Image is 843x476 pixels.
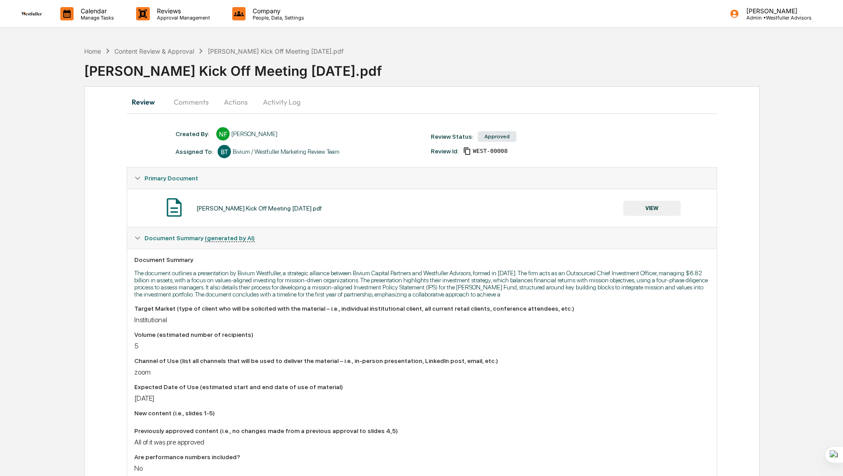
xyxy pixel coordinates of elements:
div: Review Status: [431,133,473,140]
p: The document outlines a presentation by Bivium Westfuller, a strategic alliance between Bivium Ca... [134,269,709,298]
div: Are performance numbers included? [134,453,709,460]
div: Review Id: [431,148,459,155]
div: secondary tabs example [127,91,717,113]
div: Assigned To: [176,148,213,155]
div: Target Market (type of client who will be solicited with the material – i.e., individual institut... [134,305,709,312]
div: New content (i.e., slides 1-5) [134,410,709,417]
div: NF [216,127,230,140]
p: Calendar [74,7,118,15]
div: [PERSON_NAME] [231,130,277,137]
div: Expected Date of Use (estimated start and end date of use of material) [134,383,709,390]
div: Document Summary (generated by AI) [127,227,716,249]
div: [PERSON_NAME] Kick Off Meeting [DATE].pdf [208,47,343,55]
div: Approved [478,131,516,142]
button: Comments [167,91,216,113]
div: All of it was pre approved [134,438,709,446]
span: Primary Document [144,175,198,182]
div: Previously approved content (i.e., no changes made from a previous approval to slides 4,5) [134,427,709,434]
u: (generated by AI) [205,234,255,242]
button: Actions [216,91,256,113]
button: Activity Log [256,91,308,113]
button: VIEW [623,201,681,216]
div: [PERSON_NAME] Kick Off Meeting [DATE].pdf [84,56,843,79]
p: [PERSON_NAME] [739,7,812,15]
div: Volume (estimated number of recipients) [134,331,709,338]
div: 5 [134,342,709,350]
div: [PERSON_NAME] Kick Off Meeting [DATE].pdf [196,205,322,212]
div: BT [218,145,231,158]
span: Document Summary [144,234,255,242]
div: Bivium / Westfuller Marketing Review Team [233,148,340,155]
div: Created By: ‎ ‎ [176,130,212,137]
div: Channel of Use (list all channels that will be used to deliver the material – i.e., in-person pre... [134,357,709,364]
p: Reviews [150,7,215,15]
span: 40139228-53d3-44b5-9f35-4a6f74611446 [473,148,507,155]
p: Company [246,7,308,15]
div: Content Review & Approval [114,47,194,55]
div: Primary Document [127,168,716,189]
div: Institutional [134,316,709,324]
button: Review [127,91,167,113]
div: No [134,464,709,472]
div: [DATE] [134,394,709,402]
img: Document Icon [163,196,185,218]
p: Admin • Westfuller Advisors [739,15,812,21]
div: Document Summary [134,256,709,263]
p: People, Data, Settings [246,15,308,21]
div: zoom [134,368,709,376]
div: Home [84,47,101,55]
p: Approval Management [150,15,215,21]
p: Manage Tasks [74,15,118,21]
img: logo [21,12,43,16]
div: Primary Document [127,189,716,227]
